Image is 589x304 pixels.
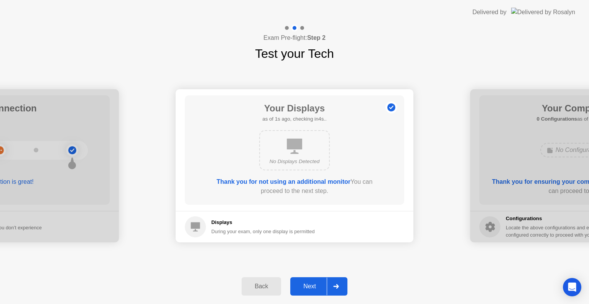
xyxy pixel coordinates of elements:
div: Delivered by [472,8,507,17]
h5: Displays [211,219,315,226]
b: Thank you for not using an additional monitor [217,178,350,185]
h4: Exam Pre-flight: [263,33,326,42]
div: Next [293,283,327,290]
div: During your exam, only one display is permitted [211,228,315,235]
b: Step 2 [307,34,326,41]
h5: as of 1s ago, checking in4s.. [262,115,326,123]
div: Open Intercom Messenger [563,278,581,296]
h1: Test your Tech [255,44,334,63]
img: Delivered by Rosalyn [511,8,575,16]
button: Back [242,277,281,296]
button: Next [290,277,347,296]
div: No Displays Detected [266,158,323,165]
h1: Your Displays [262,101,326,115]
div: You can proceed to the next step. [207,177,382,196]
div: Back [244,283,279,290]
